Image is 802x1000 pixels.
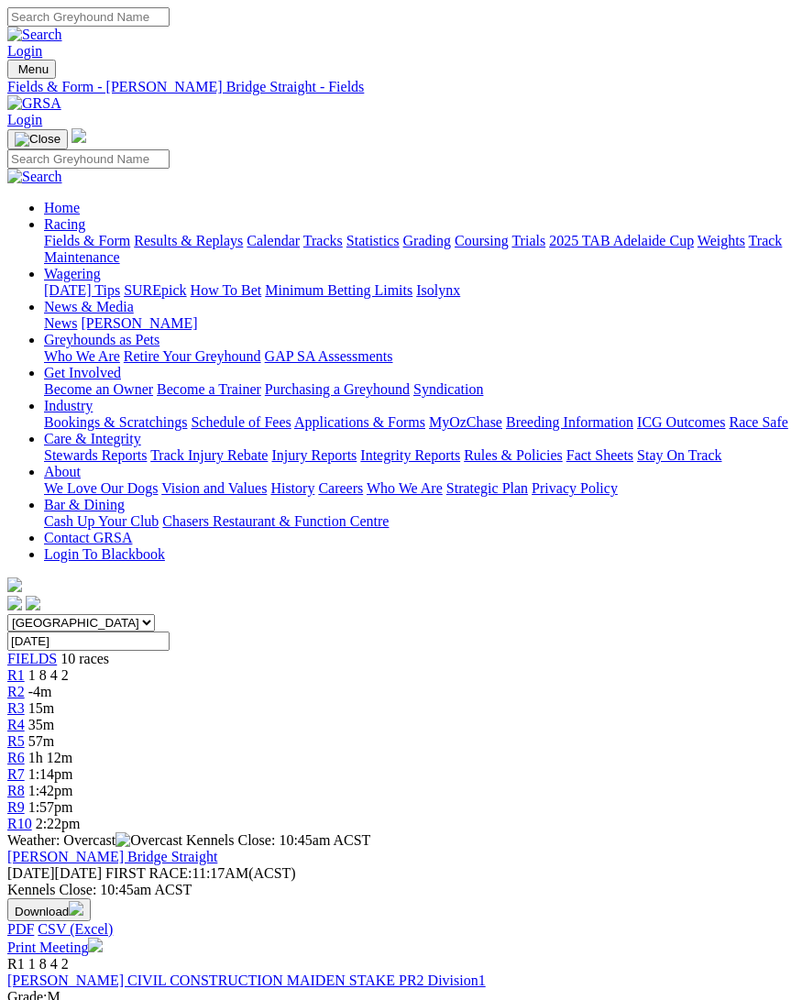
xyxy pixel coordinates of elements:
a: Weights [698,233,745,248]
a: About [44,464,81,479]
span: 15m [28,700,54,716]
a: Racing [44,216,85,232]
img: download.svg [69,901,83,916]
a: [PERSON_NAME] [81,315,197,331]
span: 1h 12m [28,750,72,765]
a: Fact Sheets [566,447,633,463]
a: SUREpick [124,282,186,298]
input: Search [7,149,170,169]
a: R1 [7,667,25,683]
span: 35m [28,717,54,732]
a: Print Meeting [7,940,103,955]
div: Wagering [44,282,795,299]
span: 1 8 4 2 [28,667,69,683]
img: logo-grsa-white.png [7,577,22,592]
a: PDF [7,921,34,937]
a: Care & Integrity [44,431,141,446]
span: R8 [7,783,25,798]
span: 1:14pm [28,766,73,782]
span: 1 8 4 2 [28,956,69,972]
a: Who We Are [44,348,120,364]
div: Bar & Dining [44,513,795,530]
img: logo-grsa-white.png [71,128,86,143]
a: Industry [44,398,93,413]
div: Download [7,921,795,938]
img: twitter.svg [26,596,40,610]
div: Racing [44,233,795,266]
a: Greyhounds as Pets [44,332,159,347]
span: [DATE] [7,865,55,881]
span: [DATE] [7,865,102,881]
a: Breeding Information [506,414,633,430]
a: [DATE] Tips [44,282,120,298]
a: Who We Are [367,480,443,496]
a: R3 [7,700,25,716]
a: News & Media [44,299,134,314]
div: Get Involved [44,381,795,398]
a: Race Safe [729,414,787,430]
a: [PERSON_NAME] CIVIL CONSTRUCTION MAIDEN STAKE PR2 Division1 [7,973,486,988]
a: News [44,315,77,331]
div: News & Media [44,315,795,332]
a: Become a Trainer [157,381,261,397]
a: GAP SA Assessments [265,348,393,364]
div: Fields & Form - [PERSON_NAME] Bridge Straight - Fields [7,79,795,95]
a: Integrity Reports [360,447,460,463]
a: Track Maintenance [44,233,782,265]
a: Vision and Values [161,480,267,496]
a: ICG Outcomes [637,414,725,430]
span: 10 races [60,651,109,666]
span: 2:22pm [36,816,81,831]
a: FIELDS [7,651,57,666]
a: R6 [7,750,25,765]
button: Toggle navigation [7,129,68,149]
a: R10 [7,816,32,831]
a: Calendar [247,233,300,248]
input: Search [7,7,170,27]
img: Overcast [115,832,182,849]
div: Kennels Close: 10:45am ACST [7,882,795,898]
img: Search [7,169,62,185]
span: 1:57pm [28,799,73,815]
a: Strategic Plan [446,480,528,496]
a: Statistics [346,233,400,248]
a: Login [7,43,42,59]
div: Greyhounds as Pets [44,348,795,365]
span: 11:17AM(ACST) [105,865,296,881]
a: Wagering [44,266,101,281]
span: 1:42pm [28,783,73,798]
a: Contact GRSA [44,530,132,545]
img: facebook.svg [7,596,22,610]
a: Results & Replays [134,233,243,248]
a: Isolynx [416,282,460,298]
span: Kennels Close: 10:45am ACST [186,832,370,848]
a: R5 [7,733,25,749]
a: Rules & Policies [464,447,563,463]
a: Tracks [303,233,343,248]
a: [PERSON_NAME] Bridge Straight [7,849,217,864]
a: We Love Our Dogs [44,480,158,496]
a: R2 [7,684,25,699]
a: CSV (Excel) [38,921,113,937]
div: Industry [44,414,795,431]
a: Become an Owner [44,381,153,397]
a: Bar & Dining [44,497,125,512]
a: Coursing [455,233,509,248]
a: Fields & Form [44,233,130,248]
button: Download [7,898,91,921]
span: 57m [28,733,54,749]
a: Trials [511,233,545,248]
a: Chasers Restaurant & Function Centre [162,513,389,529]
a: R7 [7,766,25,782]
a: Track Injury Rebate [150,447,268,463]
input: Select date [7,632,170,651]
a: MyOzChase [429,414,502,430]
a: Cash Up Your Club [44,513,159,529]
